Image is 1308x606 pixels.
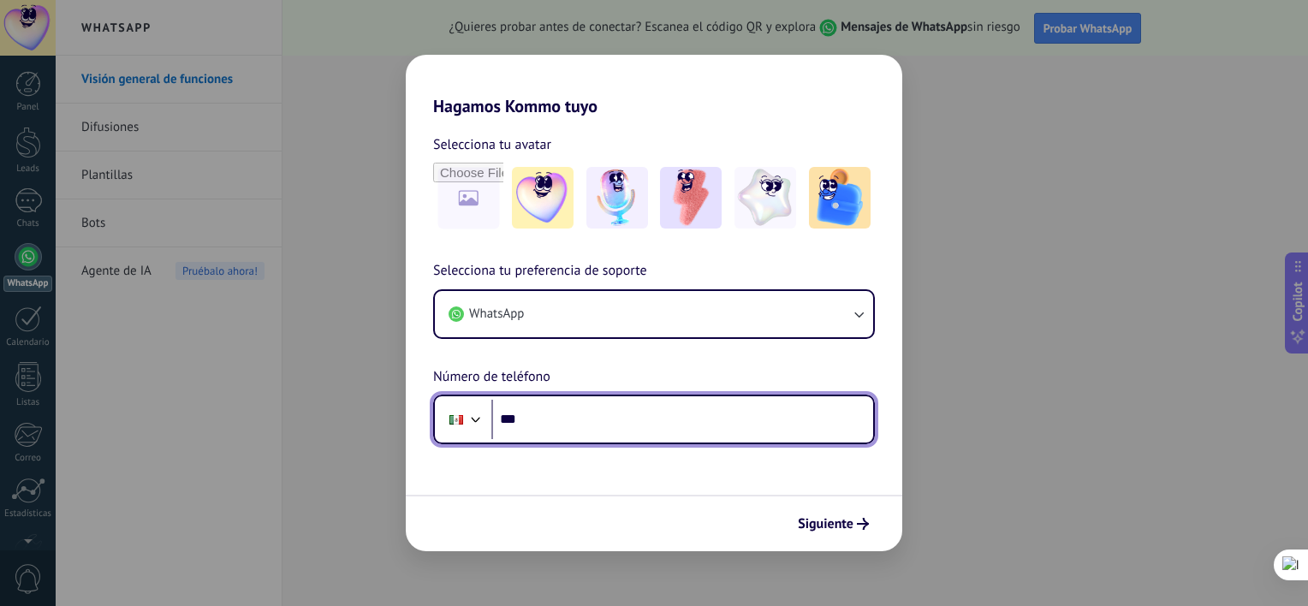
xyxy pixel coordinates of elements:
button: WhatsApp [435,291,873,337]
img: -1.jpeg [512,167,574,229]
img: -5.jpeg [809,167,871,229]
h2: Hagamos Kommo tuyo [406,55,902,116]
img: -4.jpeg [734,167,796,229]
button: Siguiente [790,509,877,538]
span: Siguiente [798,518,853,530]
span: WhatsApp [469,306,524,323]
span: Selecciona tu preferencia de soporte [433,260,647,282]
img: -2.jpeg [586,167,648,229]
span: Selecciona tu avatar [433,134,551,156]
img: -3.jpeg [660,167,722,229]
span: Número de teléfono [433,366,550,389]
div: Mexico: + 52 [440,401,473,437]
